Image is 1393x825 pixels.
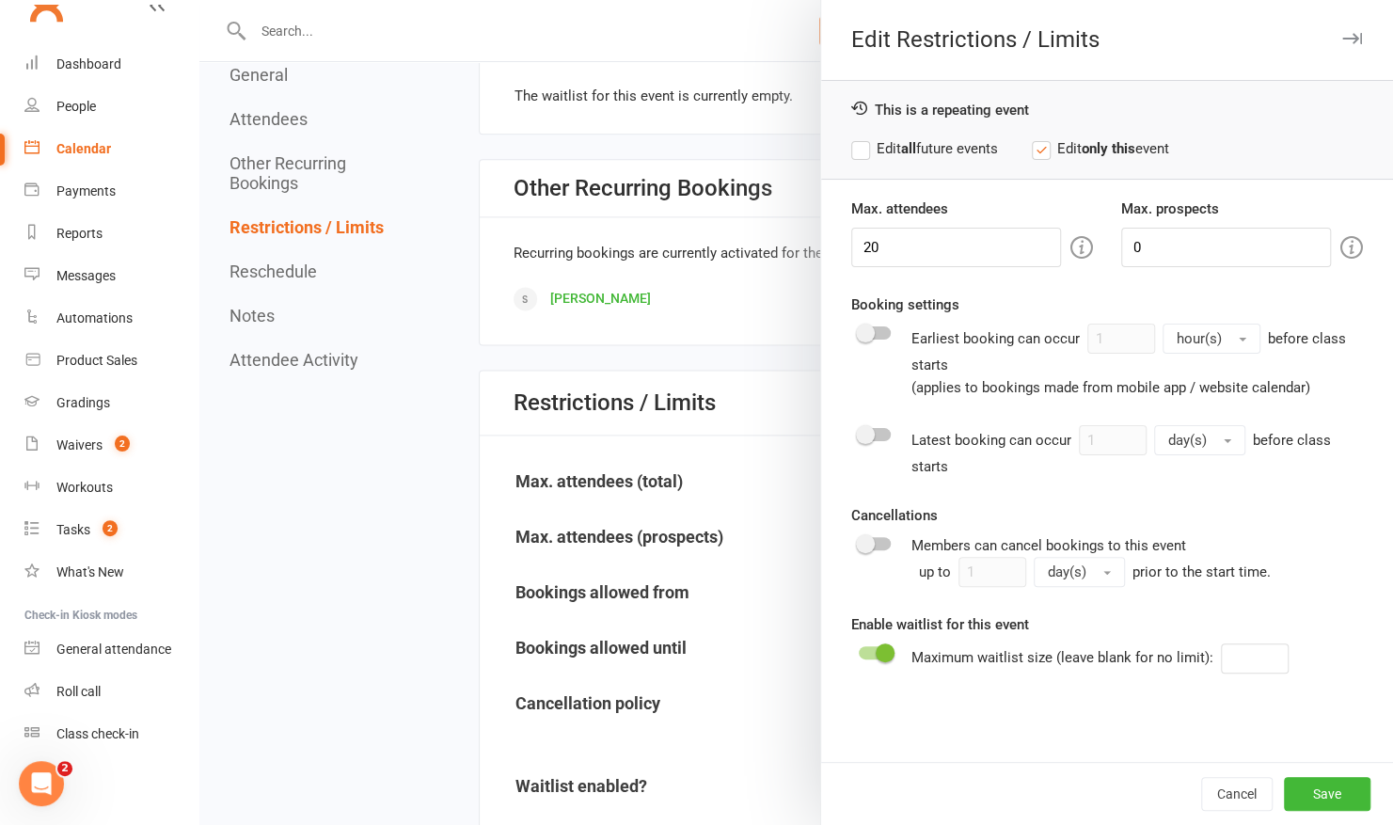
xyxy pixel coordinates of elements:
[56,56,121,71] div: Dashboard
[24,340,198,382] a: Product Sales
[1154,425,1245,455] button: day(s)
[1284,777,1370,811] button: Save
[56,395,110,410] div: Gradings
[24,551,198,594] a: What's New
[57,761,72,776] span: 2
[56,141,111,156] div: Calendar
[56,226,103,241] div: Reports
[24,213,198,255] a: Reports
[911,643,1319,674] div: Maximum waitlist size (leave blank for no limit):
[24,713,198,755] a: Class kiosk mode
[851,504,938,527] label: Cancellations
[56,183,116,198] div: Payments
[24,628,198,671] a: General attendance kiosk mode
[19,761,64,806] iframe: Intercom live chat
[1201,777,1273,811] button: Cancel
[1082,140,1135,157] strong: only this
[1168,432,1207,449] span: day(s)
[24,671,198,713] a: Roll call
[24,467,198,509] a: Workouts
[851,198,948,220] label: Max. attendees
[911,534,1363,587] div: Members can cancel bookings to this event
[901,140,916,157] strong: all
[56,726,139,741] div: Class check-in
[1121,198,1219,220] label: Max. prospects
[56,437,103,452] div: Waivers
[1034,557,1125,587] button: day(s)
[56,310,133,325] div: Automations
[56,268,116,283] div: Messages
[1032,137,1169,160] label: Edit event
[24,424,198,467] a: Waivers 2
[24,297,198,340] a: Automations
[24,128,198,170] a: Calendar
[1177,330,1222,347] span: hour(s)
[919,557,1125,587] div: up to
[24,382,198,424] a: Gradings
[24,43,198,86] a: Dashboard
[115,436,130,452] span: 2
[56,564,124,579] div: What's New
[24,509,198,551] a: Tasks 2
[24,170,198,213] a: Payments
[1048,563,1086,580] span: day(s)
[1132,563,1271,580] span: prior to the start time.
[851,137,998,160] label: Edit future events
[911,425,1363,478] div: Latest booking can occur
[56,99,96,114] div: People
[24,86,198,128] a: People
[56,642,171,657] div: General attendance
[851,100,1363,119] div: This is a repeating event
[24,255,198,297] a: Messages
[103,520,118,536] span: 2
[56,684,101,699] div: Roll call
[911,330,1346,396] span: before class starts (applies to bookings made from mobile app / website calendar)
[56,353,137,368] div: Product Sales
[911,324,1363,399] div: Earliest booking can occur
[56,522,90,537] div: Tasks
[1163,324,1260,354] button: hour(s)
[851,613,1029,636] label: Enable waitlist for this event
[56,480,113,495] div: Workouts
[821,26,1393,53] div: Edit Restrictions / Limits
[851,294,959,316] label: Booking settings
